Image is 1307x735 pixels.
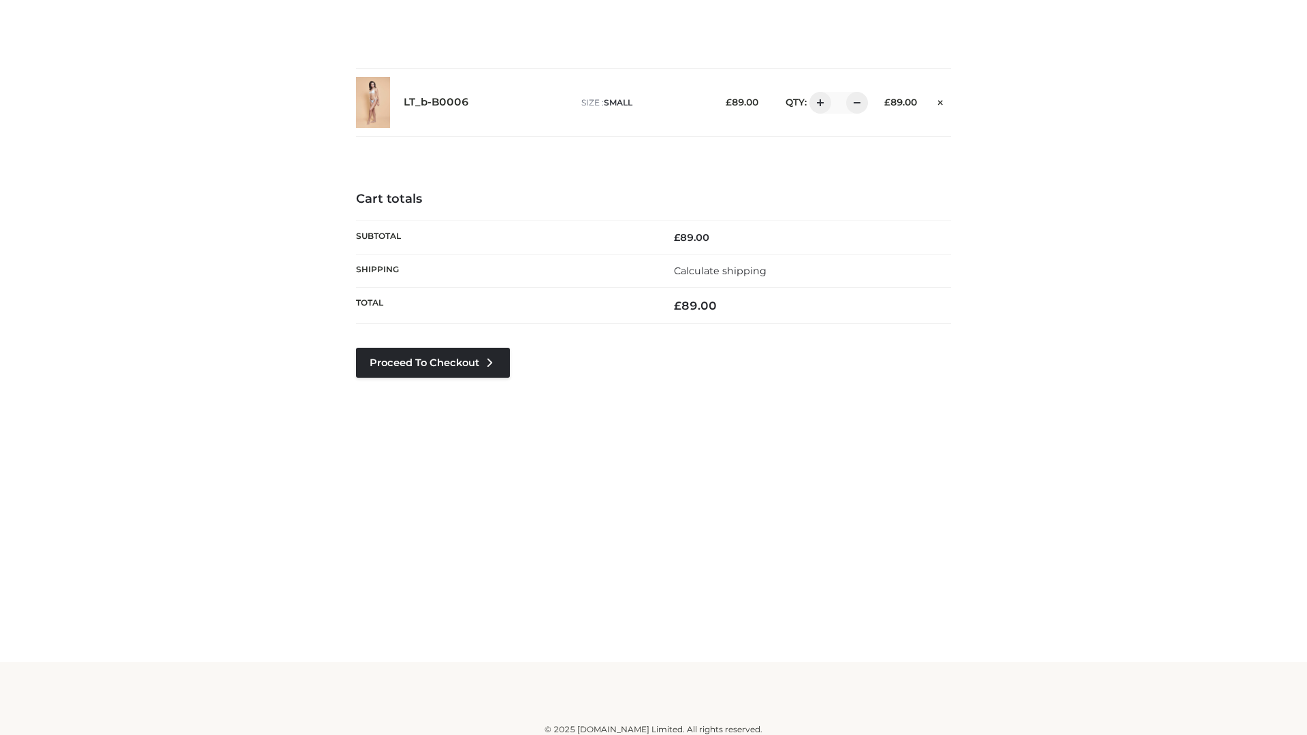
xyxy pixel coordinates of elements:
a: Proceed to Checkout [356,348,510,378]
p: size : [581,97,705,109]
a: Remove this item [931,92,951,110]
a: Calculate shipping [674,265,767,277]
th: Subtotal [356,220,653,254]
bdi: 89.00 [726,97,758,108]
bdi: 89.00 [884,97,917,108]
th: Total [356,288,653,324]
span: £ [674,299,681,312]
span: SMALL [604,97,632,108]
span: £ [674,231,680,244]
span: £ [726,97,732,108]
h4: Cart totals [356,192,951,207]
th: Shipping [356,254,653,287]
span: £ [884,97,890,108]
a: LT_b-B0006 [404,96,469,109]
bdi: 89.00 [674,231,709,244]
div: QTY: [772,92,863,114]
bdi: 89.00 [674,299,717,312]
